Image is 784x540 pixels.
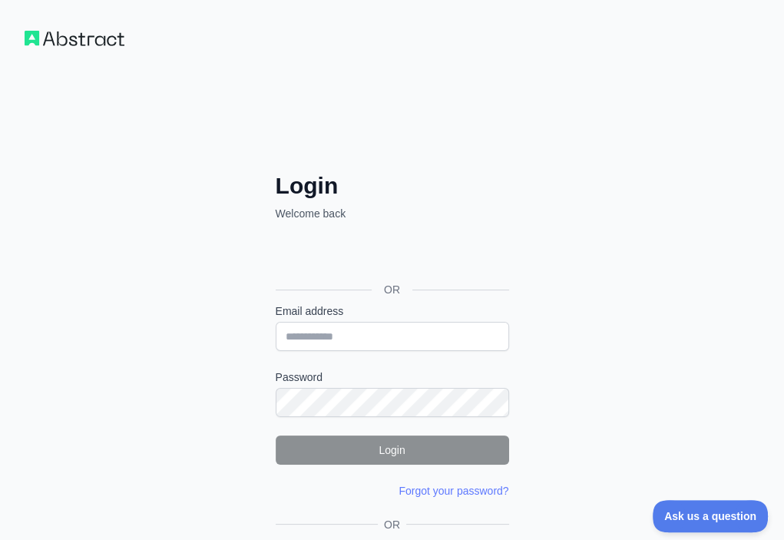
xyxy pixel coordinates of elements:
[276,206,509,221] p: Welcome back
[378,517,406,532] span: OR
[25,31,124,46] img: Workflow
[276,436,509,465] button: Login
[399,485,508,497] a: Forgot your password?
[372,282,412,297] span: OR
[268,238,514,272] iframe: Przycisk Zaloguj się przez Google
[276,303,509,319] label: Email address
[276,172,509,200] h2: Login
[653,500,769,532] iframe: Toggle Customer Support
[276,369,509,385] label: Password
